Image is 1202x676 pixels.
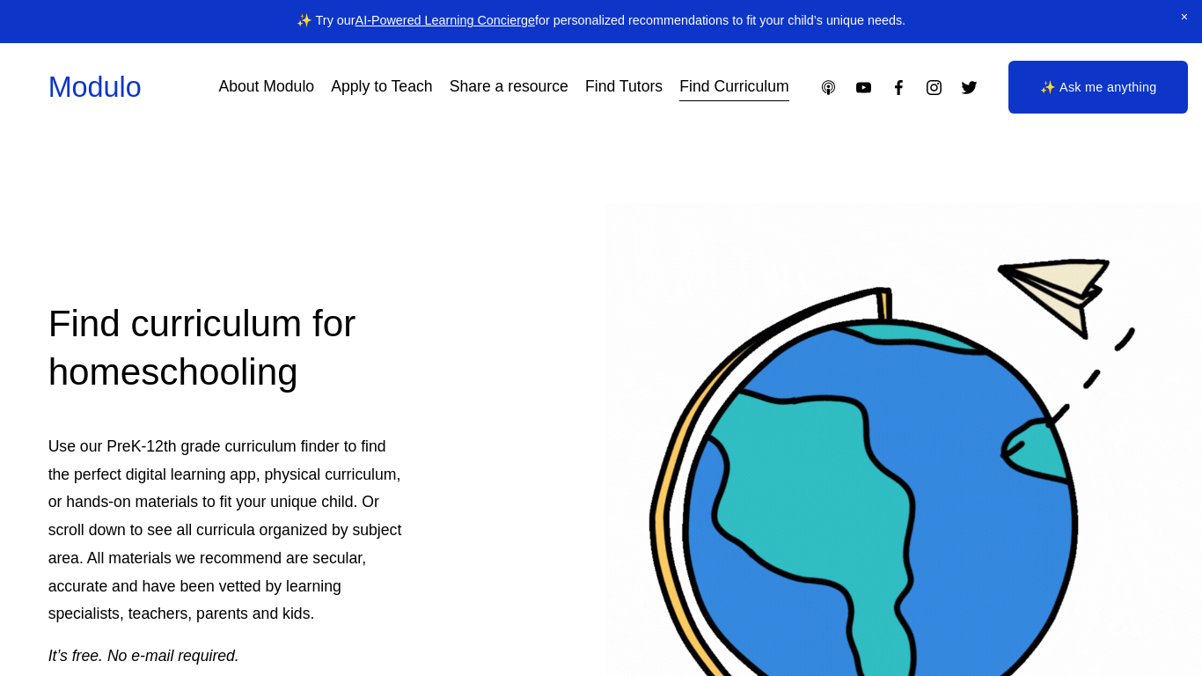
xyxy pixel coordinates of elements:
[48,299,411,397] h2: Find curriculum for homeschooling
[819,78,838,97] a: Apple Podcasts
[960,78,978,97] a: Twitter
[48,647,239,665] em: It’s free. No e-mail required.
[331,72,432,103] a: Apply to Teach
[925,78,943,97] a: Instagram
[1008,61,1188,114] a: ✨ Ask me anything
[48,433,411,628] p: Use our PreK-12th grade curriculum finder to find the perfect digital learning app, physical curr...
[679,72,788,103] a: Find Curriculum
[890,78,908,97] a: Facebook
[854,78,873,97] a: YouTube
[450,72,568,103] a: Share a resource
[355,13,535,27] a: AI-Powered Learning Concierge
[218,72,314,103] a: About Modulo
[48,71,142,103] a: Modulo
[585,72,663,103] a: Find Tutors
